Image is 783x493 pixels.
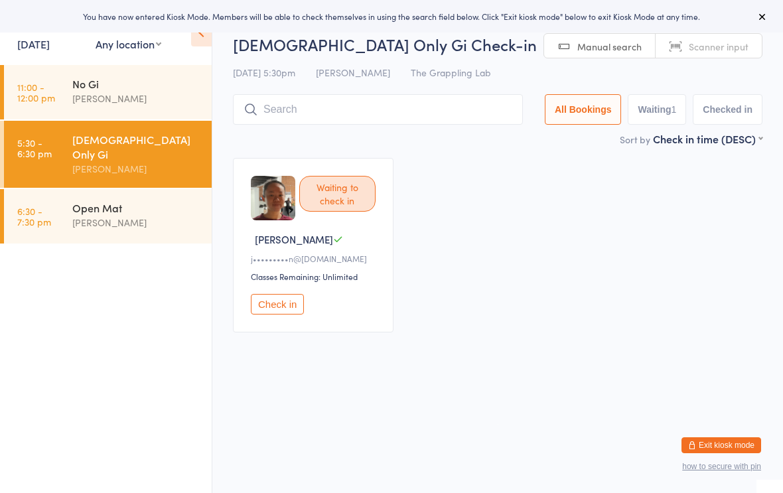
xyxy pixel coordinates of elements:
time: 5:30 - 6:30 pm [17,137,52,159]
div: Any location [96,36,161,51]
div: [PERSON_NAME] [72,91,200,106]
div: Waiting to check in [299,176,376,212]
time: 6:30 - 7:30 pm [17,206,51,227]
a: 5:30 -6:30 pm[DEMOGRAPHIC_DATA] Only Gi[PERSON_NAME] [4,121,212,188]
a: 11:00 -12:00 pmNo Gi[PERSON_NAME] [4,65,212,119]
span: [DATE] 5:30pm [233,66,295,79]
div: No Gi [72,76,200,91]
input: Search [233,94,523,125]
button: how to secure with pin [682,462,761,471]
div: You have now entered Kiosk Mode. Members will be able to check themselves in using the search fie... [21,11,762,22]
span: The Grappling Lab [411,66,491,79]
button: Check in [251,294,304,315]
div: j•••••••••n@[DOMAIN_NAME] [251,253,380,264]
div: 1 [672,104,677,115]
time: 11:00 - 12:00 pm [17,82,55,103]
span: [PERSON_NAME] [316,66,390,79]
button: Checked in [693,94,762,125]
div: [PERSON_NAME] [72,161,200,176]
a: 6:30 -7:30 pmOpen Mat[PERSON_NAME] [4,189,212,244]
button: Exit kiosk mode [681,437,761,453]
label: Sort by [620,133,650,146]
span: [PERSON_NAME] [255,232,333,246]
span: Scanner input [689,40,748,53]
div: [PERSON_NAME] [72,215,200,230]
span: Manual search [577,40,642,53]
div: Classes Remaining: Unlimited [251,271,380,282]
button: Waiting1 [628,94,686,125]
img: image1746696097.png [251,176,295,220]
a: [DATE] [17,36,50,51]
div: Open Mat [72,200,200,215]
button: All Bookings [545,94,622,125]
h2: [DEMOGRAPHIC_DATA] Only Gi Check-in [233,33,762,55]
div: Check in time (DESC) [653,131,762,146]
div: [DEMOGRAPHIC_DATA] Only Gi [72,132,200,161]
